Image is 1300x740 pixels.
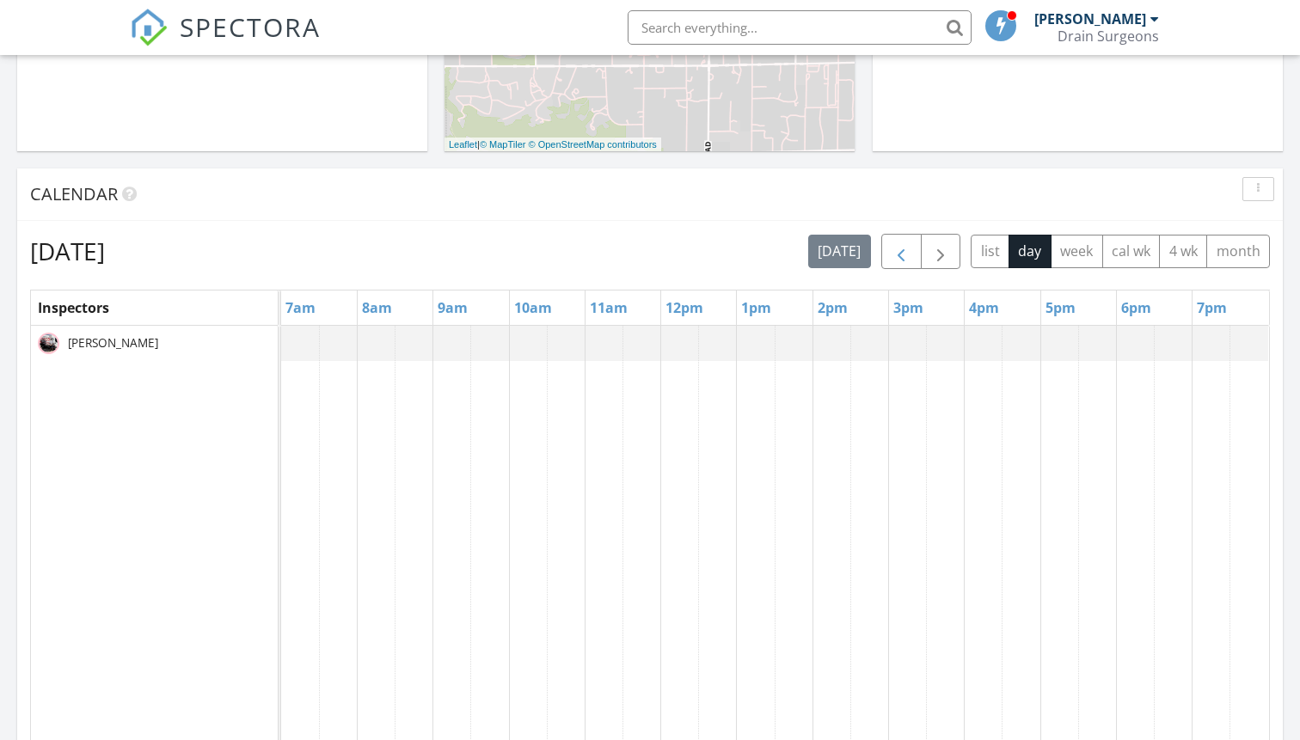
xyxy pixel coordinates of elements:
a: 4pm [965,294,1003,321]
a: 1pm [737,294,776,321]
button: week [1051,235,1103,268]
img: The Best Home Inspection Software - Spectora [130,9,168,46]
a: 7am [281,294,320,321]
h2: [DATE] [30,234,105,268]
a: 10am [510,294,556,321]
div: | [445,138,661,152]
img: img_9992.jpeg [38,333,59,354]
a: 7pm [1193,294,1231,321]
a: 9am [433,294,472,321]
a: SPECTORA [130,23,321,59]
a: © MapTiler [480,139,526,150]
button: day [1009,235,1052,268]
a: 8am [358,294,396,321]
a: © OpenStreetMap contributors [529,139,657,150]
button: list [971,235,1009,268]
a: 11am [586,294,632,321]
span: SPECTORA [180,9,321,45]
a: 5pm [1041,294,1080,321]
span: [PERSON_NAME] [64,334,162,352]
div: [PERSON_NAME] [1034,10,1146,28]
button: Previous day [881,234,922,269]
input: Search everything... [628,10,972,45]
a: 3pm [889,294,928,321]
button: [DATE] [808,235,871,268]
button: Next day [921,234,961,269]
a: 2pm [813,294,852,321]
span: Calendar [30,182,118,205]
div: Drain Surgeons [1058,28,1159,45]
button: month [1206,235,1270,268]
a: 12pm [661,294,708,321]
button: cal wk [1102,235,1161,268]
button: 4 wk [1159,235,1207,268]
a: Leaflet [449,139,477,150]
span: Inspectors [38,298,109,317]
a: 6pm [1117,294,1156,321]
